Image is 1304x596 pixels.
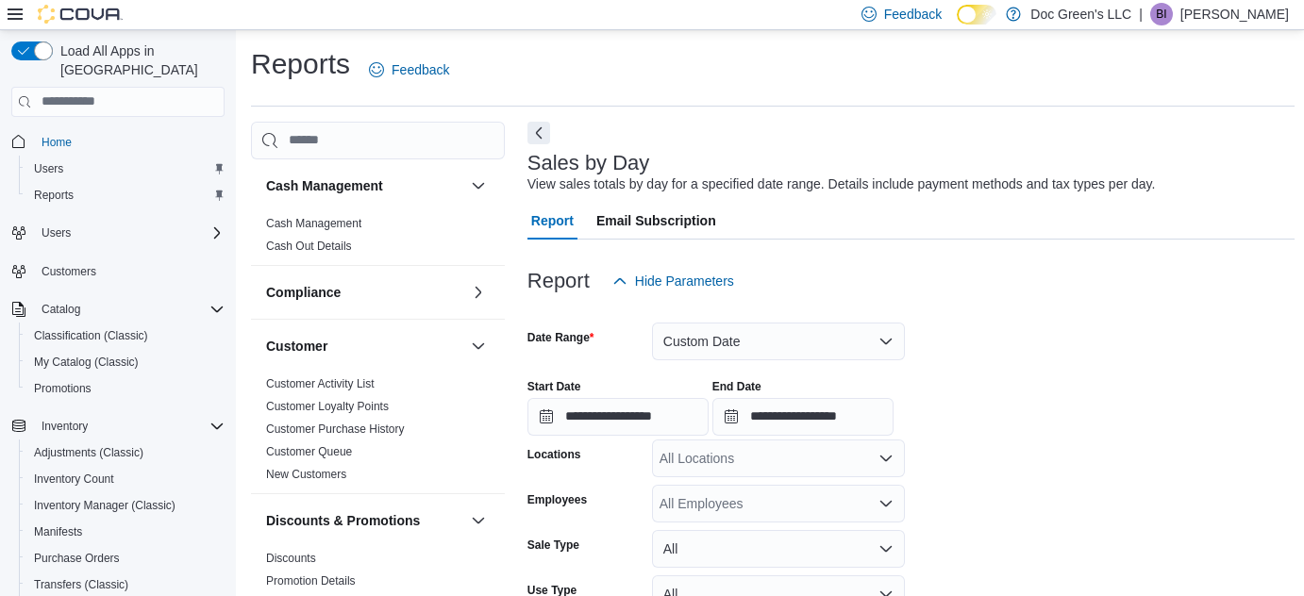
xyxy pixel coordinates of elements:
[266,337,463,356] button: Customer
[527,447,581,462] label: Locations
[467,281,490,304] button: Compliance
[712,379,761,394] label: End Date
[34,161,63,176] span: Users
[635,272,734,290] span: Hide Parameters
[26,184,225,207] span: Reports
[652,530,905,568] button: All
[467,174,490,197] button: Cash Management
[1139,3,1143,25] p: |
[34,298,88,321] button: Catalog
[266,399,389,414] span: Customer Loyalty Points
[26,494,225,517] span: Inventory Manager (Classic)
[392,60,449,79] span: Feedback
[266,377,375,390] a: Customer Activity List
[527,538,579,553] label: Sale Type
[266,444,352,459] span: Customer Queue
[26,351,225,373] span: My Catalog (Classic)
[1156,3,1166,25] span: BI
[19,519,232,545] button: Manifests
[34,415,95,438] button: Inventory
[34,381,92,396] span: Promotions
[266,217,361,230] a: Cash Management
[26,494,183,517] a: Inventory Manager (Classic)
[26,441,225,464] span: Adjustments (Classic)
[26,547,225,570] span: Purchase Orders
[34,259,225,283] span: Customers
[527,398,709,436] input: Press the down key to open a popover containing a calendar.
[251,45,350,83] h1: Reports
[266,422,405,436] a: Customer Purchase History
[19,182,232,208] button: Reports
[467,335,490,357] button: Customer
[266,467,346,482] span: New Customers
[4,413,232,439] button: Inventory
[884,5,942,24] span: Feedback
[266,239,352,254] span: Cash Out Details
[266,468,346,481] a: New Customers
[26,377,99,400] a: Promotions
[527,122,550,144] button: Next
[596,202,716,240] span: Email Subscription
[26,468,225,490] span: Inventory Count
[34,415,225,438] span: Inventory
[266,337,327,356] h3: Customer
[266,574,356,588] a: Promotion Details
[53,41,225,79] span: Load All Apps in [GEOGRAPHIC_DATA]
[26,324,225,347] span: Classification (Classic)
[266,240,352,253] a: Cash Out Details
[527,152,650,174] h3: Sales by Day
[26,573,225,596] span: Transfers (Classic)
[266,176,383,195] h3: Cash Management
[19,492,232,519] button: Inventory Manager (Classic)
[531,202,574,240] span: Report
[34,524,82,539] span: Manifests
[26,468,122,490] a: Inventory Count
[26,157,225,180] span: Users
[1030,3,1131,25] p: Doc Green's LLC
[266,445,352,458] a: Customer Queue
[527,492,587,507] label: Employees
[34,298,225,321] span: Catalog
[527,270,590,292] h3: Report
[266,376,375,391] span: Customer Activity List
[19,375,232,402] button: Promotions
[4,128,232,156] button: Home
[878,451,894,466] button: Open list of options
[42,302,80,317] span: Catalog
[957,5,996,25] input: Dark Mode
[4,220,232,246] button: Users
[1150,3,1173,25] div: Brandan Isley
[26,351,146,373] a: My Catalog (Classic)
[361,51,457,89] a: Feedback
[527,174,1156,194] div: View sales totals by day for a specified date range. Details include payment methods and tax type...
[34,498,176,513] span: Inventory Manager (Classic)
[605,262,742,300] button: Hide Parameters
[26,521,90,543] a: Manifests
[652,323,905,360] button: Custom Date
[266,176,463,195] button: Cash Management
[34,222,78,244] button: Users
[19,349,232,375] button: My Catalog (Classic)
[26,441,151,464] a: Adjustments (Classic)
[34,472,114,487] span: Inventory Count
[266,551,316,566] span: Discounts
[527,330,594,345] label: Date Range
[34,328,148,343] span: Classification (Classic)
[26,547,127,570] a: Purchase Orders
[26,324,156,347] a: Classification (Classic)
[712,398,894,436] input: Press the down key to open a popover containing a calendar.
[38,5,123,24] img: Cova
[19,156,232,182] button: Users
[266,283,341,302] h3: Compliance
[26,573,136,596] a: Transfers (Classic)
[19,323,232,349] button: Classification (Classic)
[878,496,894,511] button: Open list of options
[34,131,79,154] a: Home
[34,551,120,566] span: Purchase Orders
[266,283,463,302] button: Compliance
[34,445,143,460] span: Adjustments (Classic)
[34,222,225,244] span: Users
[266,511,420,530] h3: Discounts & Promotions
[34,188,74,203] span: Reports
